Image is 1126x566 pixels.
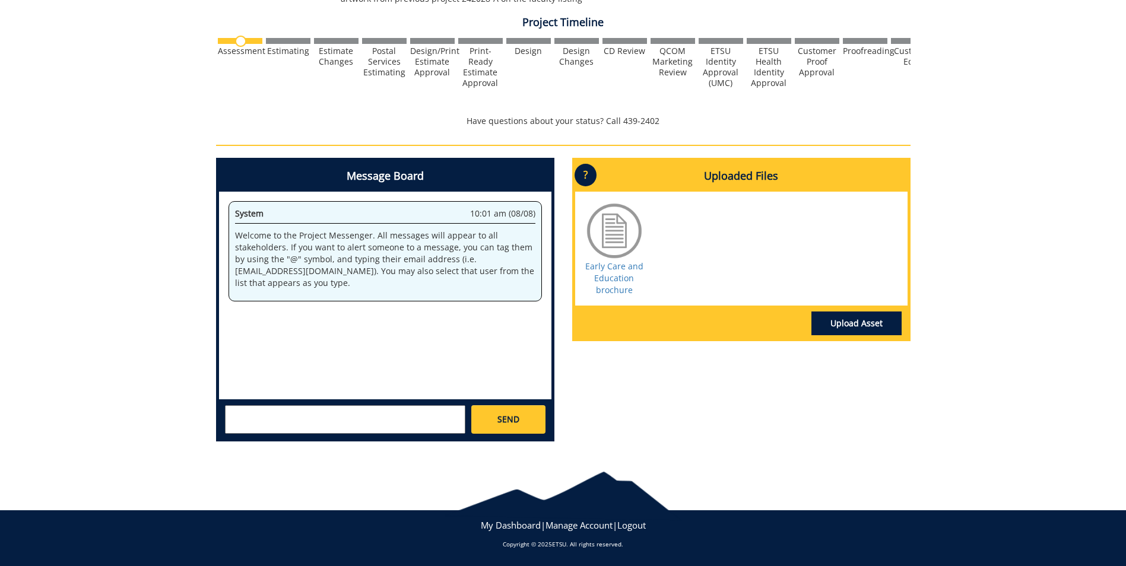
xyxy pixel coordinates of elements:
[795,46,839,78] div: Customer Proof Approval
[235,208,264,219] span: System
[552,540,566,548] a: ETSU
[497,414,519,425] span: SEND
[266,46,310,56] div: Estimating
[843,46,887,56] div: Proofreading
[481,519,541,531] a: My Dashboard
[458,46,503,88] div: Print-Ready Estimate Approval
[216,115,911,127] p: Have questions about your status? Call 439-2402
[891,46,935,67] div: Customer Edits
[218,46,262,56] div: Assessment
[225,405,465,434] textarea: messageToSend
[617,519,646,531] a: Logout
[506,46,551,56] div: Design
[811,311,902,335] a: Upload Asset
[235,230,535,289] p: Welcome to the Project Messenger. All messages will appear to all stakeholders. If you want to al...
[747,46,791,88] div: ETSU Health Identity Approval
[314,46,359,67] div: Estimate Changes
[362,46,407,78] div: Postal Services Estimating
[575,164,597,186] p: ?
[219,161,551,192] h4: Message Board
[235,36,246,47] img: no
[585,260,643,295] a: Early Care and Education brochure
[470,208,535,220] span: 10:01 am (08/08)
[699,46,743,88] div: ETSU Identity Approval (UMC)
[410,46,455,78] div: Design/Print Estimate Approval
[471,405,545,434] a: SEND
[216,17,911,28] h4: Project Timeline
[651,46,695,78] div: QCOM Marketing Review
[575,161,908,192] h4: Uploaded Files
[554,46,599,67] div: Design Changes
[602,46,647,56] div: CD Review
[545,519,613,531] a: Manage Account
